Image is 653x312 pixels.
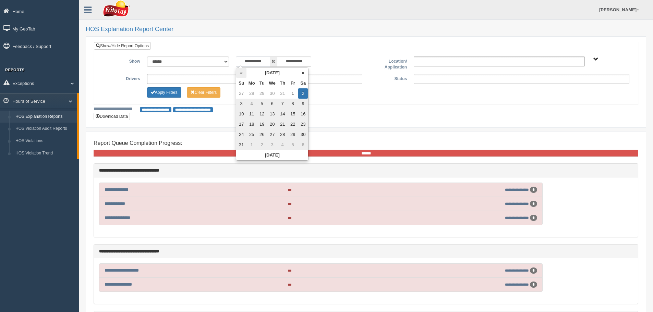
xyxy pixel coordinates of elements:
[99,74,144,82] label: Drivers
[288,140,298,150] td: 5
[12,123,77,135] a: HOS Violation Audit Reports
[277,99,288,109] td: 7
[246,140,257,150] td: 1
[12,147,77,160] a: HOS Violation Trend
[94,140,638,146] h4: Report Queue Completion Progress:
[298,119,308,129] td: 23
[246,68,298,78] th: [DATE]
[277,140,288,150] td: 4
[288,78,298,88] th: Fr
[12,111,77,123] a: HOS Explanation Reports
[257,119,267,129] td: 19
[298,68,308,78] th: »
[257,99,267,109] td: 5
[246,109,257,119] td: 11
[236,119,246,129] td: 17
[246,129,257,140] td: 25
[277,88,288,99] td: 31
[288,129,298,140] td: 29
[99,57,144,65] label: Show
[236,68,246,78] th: «
[288,119,298,129] td: 22
[246,119,257,129] td: 18
[236,129,246,140] td: 24
[236,150,308,160] th: [DATE]
[236,109,246,119] td: 10
[366,57,410,71] label: Location/ Application
[267,109,277,119] td: 13
[298,88,308,99] td: 2
[257,129,267,140] td: 26
[267,129,277,140] td: 27
[298,129,308,140] td: 30
[94,113,130,120] button: Download Data
[236,78,246,88] th: Su
[236,88,246,99] td: 27
[277,129,288,140] td: 28
[270,57,277,67] span: to
[236,99,246,109] td: 3
[277,119,288,129] td: 21
[94,42,151,50] a: Show/Hide Report Options
[366,74,410,82] label: Status
[267,78,277,88] th: We
[257,78,267,88] th: Tu
[257,140,267,150] td: 2
[246,99,257,109] td: 4
[277,78,288,88] th: Th
[267,99,277,109] td: 6
[246,78,257,88] th: Mo
[86,26,646,33] h2: HOS Explanation Report Center
[187,87,221,98] button: Change Filter Options
[277,109,288,119] td: 14
[298,78,308,88] th: Sa
[298,140,308,150] td: 6
[267,119,277,129] td: 20
[147,87,181,98] button: Change Filter Options
[246,88,257,99] td: 28
[12,135,77,147] a: HOS Violations
[288,99,298,109] td: 8
[267,88,277,99] td: 30
[257,88,267,99] td: 29
[236,140,246,150] td: 31
[267,140,277,150] td: 3
[257,109,267,119] td: 12
[288,109,298,119] td: 15
[298,109,308,119] td: 16
[288,88,298,99] td: 1
[298,99,308,109] td: 9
